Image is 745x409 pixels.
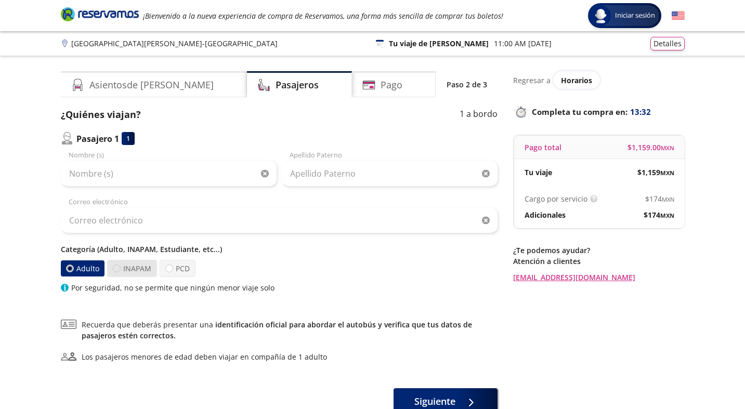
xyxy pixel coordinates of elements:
div: Los pasajeros menores de edad deben viajar en compañía de 1 adulto [82,351,327,362]
span: $ 1,159 [637,167,674,178]
a: identificación oficial para abordar el autobús y verifica que tus datos de pasajeros estén correc... [82,320,472,340]
small: MXN [660,212,674,219]
p: 1 a bordo [460,108,498,122]
button: English [672,9,685,22]
p: Tu viaje de [PERSON_NAME] [389,38,489,49]
small: MXN [661,144,674,152]
p: Por seguridad, no se permite que ningún menor viaje solo [71,282,275,293]
label: Adulto [60,260,104,276]
span: Horarios [561,75,592,85]
p: [GEOGRAPHIC_DATA][PERSON_NAME] - [GEOGRAPHIC_DATA] [71,38,278,49]
label: INAPAM [107,260,157,277]
p: Completa tu compra en : [513,104,685,119]
i: Brand Logo [61,6,139,22]
span: Siguiente [414,394,455,408]
p: Atención a clientes [513,256,685,267]
p: Paso 2 de 3 [447,79,487,90]
p: Tu viaje [525,167,552,178]
span: $ 174 [645,193,674,204]
p: Pago total [525,142,561,153]
p: Categoría (Adulto, INAPAM, Estudiante, etc...) [61,244,498,255]
p: Regresar a [513,75,551,86]
p: ¿Te podemos ayudar? [513,245,685,256]
p: ¿Quiénes viajan? [61,108,141,122]
span: Recuerda que deberás presentar una [82,319,498,341]
p: Adicionales [525,209,566,220]
input: Correo electrónico [61,207,498,233]
input: Nombre (s) [61,161,277,187]
p: Cargo por servicio [525,193,587,204]
p: 11:00 AM [DATE] [494,38,552,49]
em: ¡Bienvenido a la nueva experiencia de compra de Reservamos, una forma más sencilla de comprar tus... [143,11,503,21]
p: Pasajero 1 [76,133,119,145]
span: Iniciar sesión [611,10,659,21]
h4: Pasajeros [276,78,319,92]
a: Brand Logo [61,6,139,25]
span: $ 1,159.00 [628,142,674,153]
label: PCD [160,260,195,277]
h4: Pago [381,78,402,92]
div: 1 [122,132,135,145]
span: $ 174 [644,209,674,220]
div: Regresar a ver horarios [513,71,685,89]
span: 13:32 [630,106,651,118]
input: Apellido Paterno [282,161,498,187]
small: MXN [662,195,674,203]
button: Detalles [650,37,685,50]
h4: Asientos de [PERSON_NAME] [89,78,214,92]
small: MXN [660,169,674,177]
a: [EMAIL_ADDRESS][DOMAIN_NAME] [513,272,685,283]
